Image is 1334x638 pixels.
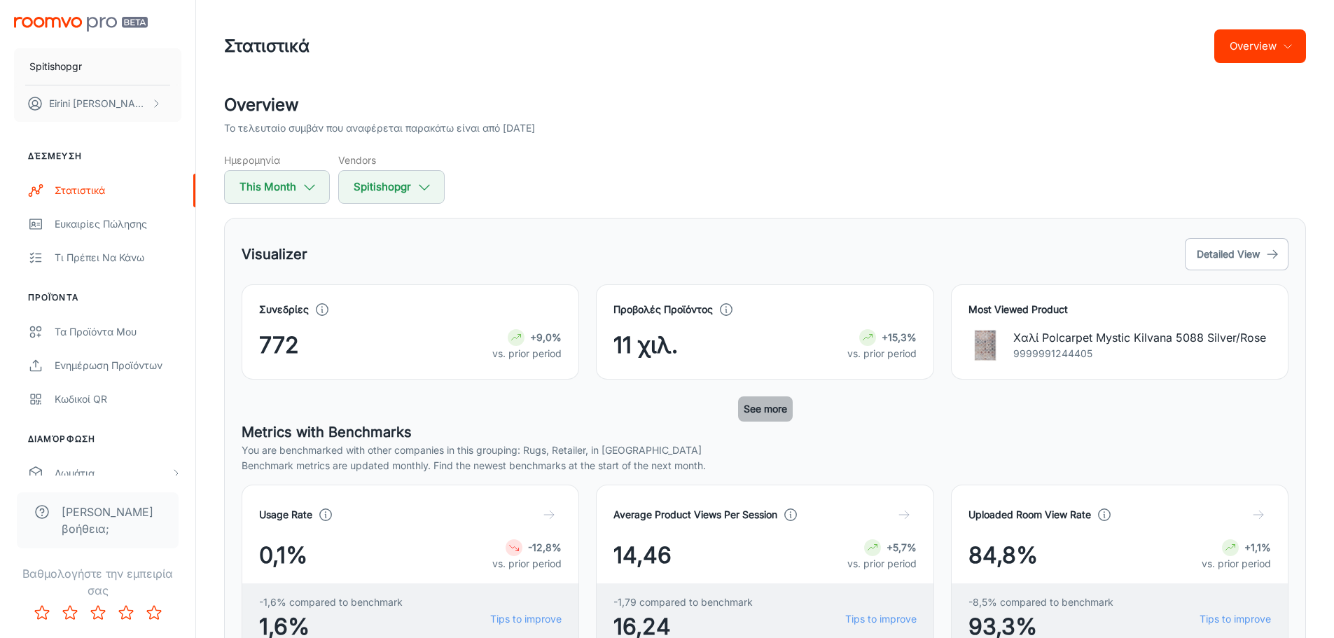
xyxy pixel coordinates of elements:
[1013,329,1266,346] p: Χαλί Polcarpet Mystic Kilvana 5088 Silver/Rose
[28,599,56,627] button: Rate 1 star
[968,507,1091,522] h4: Uploaded Room View Rate
[1202,556,1271,571] p: vs. prior period
[1185,238,1288,270] button: Detailed View
[224,153,330,167] h5: Ημερομηνία
[530,331,562,343] strong: +9,0%
[14,17,148,32] img: Roomvo PRO Beta
[112,599,140,627] button: Rate 4 star
[968,539,1038,572] span: 84,8%
[55,466,170,481] div: Δωμάτια
[14,85,181,122] button: Eirini [PERSON_NAME]
[613,302,713,317] h4: Προβολές Προϊόντος
[140,599,168,627] button: Rate 5 star
[56,599,84,627] button: Rate 2 star
[224,170,330,204] button: This Month
[1013,346,1266,361] p: 9999991244405
[14,48,181,85] button: Spitishopgr
[224,34,310,59] h1: Στατιστικά
[492,556,562,571] p: vs. prior period
[55,324,181,340] div: Τα προϊόντα μου
[613,507,777,522] h4: Average Product Views Per Session
[613,595,753,610] span: -1,79 compared to benchmark
[845,611,917,627] a: Tips to improve
[338,170,445,204] button: Spitishopgr
[492,346,562,361] p: vs. prior period
[55,358,181,373] div: Ενημέρωση Προϊόντων
[1214,29,1306,63] button: Overview
[62,504,162,537] span: [PERSON_NAME] βοήθεια;
[55,250,181,265] div: Τι πρέπει να κάνω
[738,396,793,422] button: See more
[968,328,1002,362] img: Χαλί Polcarpet Mystic Kilvana 5088 Silver/Rose
[882,331,917,343] strong: +15,3%
[259,302,309,317] h4: Συνεδρίες
[968,595,1113,610] span: -8,5% compared to benchmark
[84,599,112,627] button: Rate 3 star
[1244,541,1271,553] strong: +1,1%
[259,507,312,522] h4: Usage Rate
[242,422,1288,443] h5: Metrics with Benchmarks
[242,443,1288,458] p: You are benchmarked with other companies in this grouping: Rugs, Retailer, in [GEOGRAPHIC_DATA]
[259,328,299,362] span: 772
[847,346,917,361] p: vs. prior period
[887,541,917,553] strong: +5,7%
[242,458,1288,473] p: Benchmark metrics are updated monthly. Find the newest benchmarks at the start of the next month.
[338,153,445,167] h5: Vendors
[55,391,181,407] div: Κωδικοί QR
[29,59,82,74] p: Spitishopgr
[49,96,148,111] p: Eirini [PERSON_NAME]
[55,216,181,232] div: Ευκαιρίες πώλησης
[259,595,403,610] span: -1,6% compared to benchmark
[613,328,678,362] span: 11 χιλ.
[242,244,307,265] h5: Visualizer
[55,183,181,198] div: Στατιστικά
[224,120,535,136] p: Το τελευταίο συμβάν που αναφέρεται παρακάτω είναι από [DATE]
[847,556,917,571] p: vs. prior period
[11,565,184,599] p: Βαθμολογήστε την εμπειρία σας
[968,302,1271,317] h4: Most Viewed Product
[1200,611,1271,627] a: Tips to improve
[613,539,672,572] span: 14,46
[224,92,1306,118] h2: Overview
[528,541,562,553] strong: -12,8%
[259,539,307,572] span: 0,1%
[490,611,562,627] a: Tips to improve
